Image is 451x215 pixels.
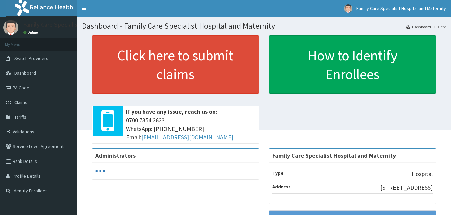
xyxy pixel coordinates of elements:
[95,166,105,176] svg: audio-loading
[269,35,436,94] a: How to Identify Enrollees
[14,99,27,105] span: Claims
[82,22,446,30] h1: Dashboard - Family Care Specialist Hospital and Maternity
[14,70,36,76] span: Dashboard
[272,184,291,190] b: Address
[356,5,446,11] span: Family Care Specialist Hospital and Maternity
[272,152,396,159] strong: Family Care Specialist Hospital and Maternity
[92,35,259,94] a: Click here to submit claims
[23,30,39,35] a: Online
[126,116,256,142] span: 0700 7354 2623 WhatsApp: [PHONE_NUMBER] Email:
[23,22,141,28] p: Family Care Specialist Hospital and Maternity
[95,152,136,159] b: Administrators
[3,20,18,35] img: User Image
[380,183,433,192] p: [STREET_ADDRESS]
[14,114,26,120] span: Tariffs
[406,24,431,30] a: Dashboard
[412,170,433,178] p: Hospital
[272,170,284,176] b: Type
[126,108,217,115] b: If you have any issue, reach us on:
[344,4,352,13] img: User Image
[432,24,446,30] li: Here
[14,55,48,61] span: Switch Providers
[141,133,233,141] a: [EMAIL_ADDRESS][DOMAIN_NAME]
